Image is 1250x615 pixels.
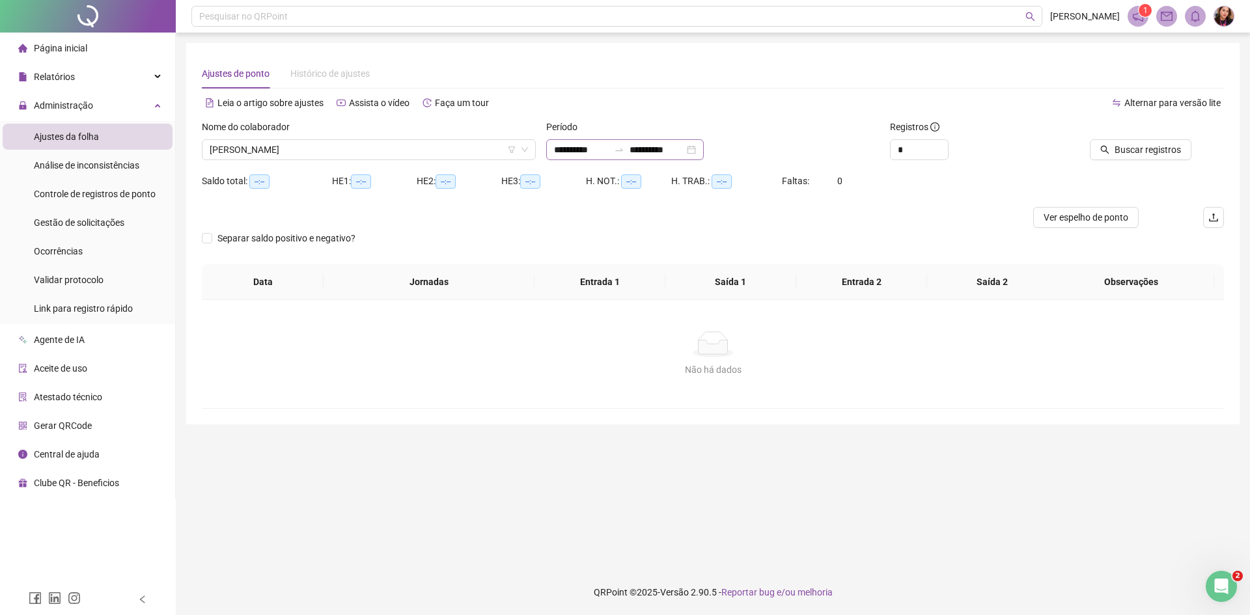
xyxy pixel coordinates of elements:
label: Período [546,120,586,134]
span: Versão [660,587,689,597]
span: Validar protocolo [34,275,104,285]
span: Assista o vídeo [349,98,410,108]
th: Saída 1 [665,264,796,300]
span: --:-- [249,174,270,189]
span: Faça um tour [435,98,489,108]
span: Página inicial [34,43,87,53]
span: Agente de IA [34,335,85,345]
button: Ver espelho de ponto [1033,207,1139,228]
label: Nome do colaborador [202,120,298,134]
th: Observações [1048,264,1214,300]
span: Gestão de solicitações [34,217,124,228]
span: --:-- [351,174,371,189]
span: mail [1161,10,1173,22]
span: --:-- [520,174,540,189]
th: Entrada 2 [796,264,927,300]
span: info-circle [930,122,939,131]
span: [PERSON_NAME] [1050,9,1120,23]
span: to [614,144,624,155]
div: Saldo total: [202,174,332,189]
span: lock [18,101,27,110]
div: H. TRAB.: [671,174,782,189]
span: Buscar registros [1115,143,1181,157]
span: qrcode [18,421,27,430]
span: Análise de inconsistências [34,160,139,171]
span: notification [1132,10,1144,22]
span: home [18,44,27,53]
span: Ocorrências [34,246,83,256]
th: Entrada 1 [535,264,665,300]
div: HE 2: [417,174,501,189]
span: left [138,595,147,604]
span: --:-- [712,174,732,189]
footer: QRPoint © 2025 - 2.90.5 - [176,569,1250,615]
span: Ver espelho de ponto [1044,210,1128,225]
span: facebook [29,592,42,605]
span: BRUNO MIRANDA DE SOUSA [210,140,528,159]
span: instagram [68,592,81,605]
span: Ajustes da folha [34,131,99,142]
span: file-text [205,98,214,107]
span: --:-- [436,174,456,189]
img: 76332 [1214,7,1234,26]
span: filter [508,146,516,154]
span: bell [1189,10,1201,22]
span: 2 [1232,571,1243,581]
span: audit [18,364,27,373]
div: Não há dados [217,362,1208,377]
span: history [423,98,432,107]
span: Administração [34,100,93,111]
button: Buscar registros [1090,139,1191,160]
sup: 1 [1139,4,1152,17]
span: Separar saldo positivo e negativo? [212,231,361,245]
th: Saída 2 [927,264,1058,300]
span: solution [18,392,27,402]
span: file [18,72,27,81]
span: upload [1208,212,1219,223]
span: --:-- [621,174,641,189]
span: Clube QR - Beneficios [34,478,119,488]
span: swap-right [614,144,624,155]
span: Central de ajuda [34,449,100,459]
span: Relatórios [34,72,75,82]
span: search [1100,145,1109,154]
span: Leia o artigo sobre ajustes [217,98,324,108]
span: gift [18,478,27,487]
span: Faltas: [782,176,811,186]
span: Link para registro rápido [34,303,133,314]
span: down [521,146,529,154]
span: Aceite de uso [34,363,87,374]
span: linkedin [48,592,61,605]
div: HE 3: [501,174,586,189]
span: search [1025,12,1035,21]
span: youtube [337,98,346,107]
span: Gerar QRCode [34,420,92,431]
span: Reportar bug e/ou melhoria [721,587,833,597]
span: Controle de registros de ponto [34,189,156,199]
span: Observações [1059,275,1204,289]
span: Alternar para versão lite [1124,98,1221,108]
div: H. NOT.: [586,174,671,189]
span: info-circle [18,450,27,459]
span: swap [1112,98,1121,107]
div: HE 1: [332,174,417,189]
iframe: Intercom live chat [1206,571,1237,602]
span: Atestado técnico [34,392,102,402]
th: Data [202,264,324,300]
span: 0 [837,176,842,186]
span: Histórico de ajustes [290,68,370,79]
span: Registros [890,120,939,134]
span: Ajustes de ponto [202,68,270,79]
th: Jornadas [324,264,535,300]
span: 1 [1143,6,1148,15]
